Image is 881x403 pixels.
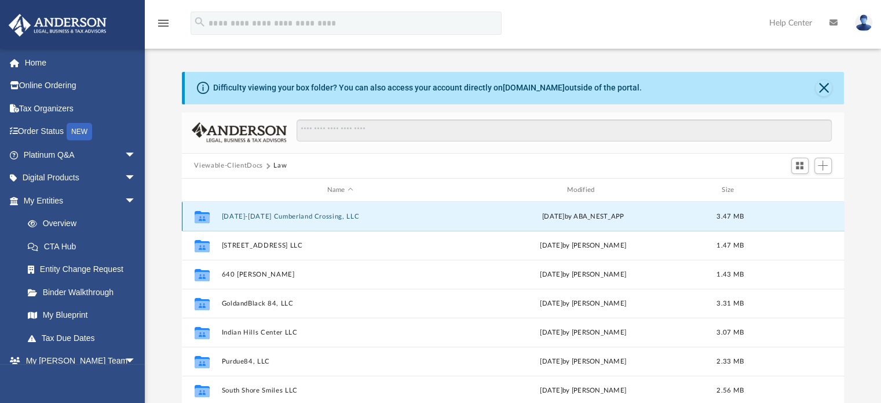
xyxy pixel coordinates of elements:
[16,281,153,304] a: Binder Walkthrough
[221,271,459,278] button: 640 [PERSON_NAME]
[717,387,744,394] span: 2.56 MB
[156,16,170,30] i: menu
[213,82,642,94] div: Difficulty viewing your box folder? You can also access your account directly on outside of the p...
[464,357,701,367] div: [DATE] by [PERSON_NAME]
[717,300,744,307] span: 3.31 MB
[193,16,206,28] i: search
[717,242,744,249] span: 1.47 MB
[8,74,153,97] a: Online Ordering
[125,350,148,373] span: arrow_drop_down
[8,143,153,166] a: Platinum Q&Aarrow_drop_down
[221,300,459,307] button: GoldandBlack 84, LLC
[707,185,753,195] div: Size
[791,158,809,174] button: Switch to Grid View
[503,83,565,92] a: [DOMAIN_NAME]
[717,358,744,365] span: 2.33 MB
[855,14,872,31] img: User Pic
[221,185,459,195] div: Name
[187,185,215,195] div: id
[8,189,153,212] a: My Entitiesarrow_drop_down
[194,161,262,171] button: Viewable-ClientDocs
[221,329,459,336] button: Indian Hills Center LLC
[816,80,832,96] button: Close
[273,161,287,171] button: Law
[221,213,459,220] button: [DATE]-[DATE] Cumberland Crossing, LLC
[758,185,839,195] div: id
[8,51,153,74] a: Home
[464,270,701,280] div: [DATE] by [PERSON_NAME]
[125,143,148,167] span: arrow_drop_down
[8,97,153,120] a: Tax Organizers
[16,212,153,235] a: Overview
[8,350,148,373] a: My [PERSON_NAME] Teamarrow_drop_down
[16,304,148,327] a: My Blueprint
[16,326,153,350] a: Tax Due Dates
[221,387,459,394] button: South Shore Smiles LLC
[8,166,153,190] a: Digital Productsarrow_drop_down
[5,14,110,37] img: Anderson Advisors Platinum Portal
[221,358,459,365] button: Purdue84, LLC
[464,241,701,251] div: [DATE] by [PERSON_NAME]
[464,299,701,309] div: [DATE] by [PERSON_NAME]
[221,242,459,249] button: [STREET_ADDRESS] LLC
[67,123,92,140] div: NEW
[717,213,744,220] span: 3.47 MB
[156,22,170,30] a: menu
[16,258,153,281] a: Entity Change Request
[464,212,701,222] div: [DATE] by ABA_NEST_APP
[464,386,701,396] div: [DATE] by [PERSON_NAME]
[717,329,744,336] span: 3.07 MB
[464,328,701,338] div: [DATE] by [PERSON_NAME]
[814,158,832,174] button: Add
[717,271,744,278] span: 1.43 MB
[125,166,148,190] span: arrow_drop_down
[16,235,153,258] a: CTA Hub
[8,120,153,144] a: Order StatusNEW
[297,119,831,141] input: Search files and folders
[125,189,148,213] span: arrow_drop_down
[464,185,702,195] div: Modified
